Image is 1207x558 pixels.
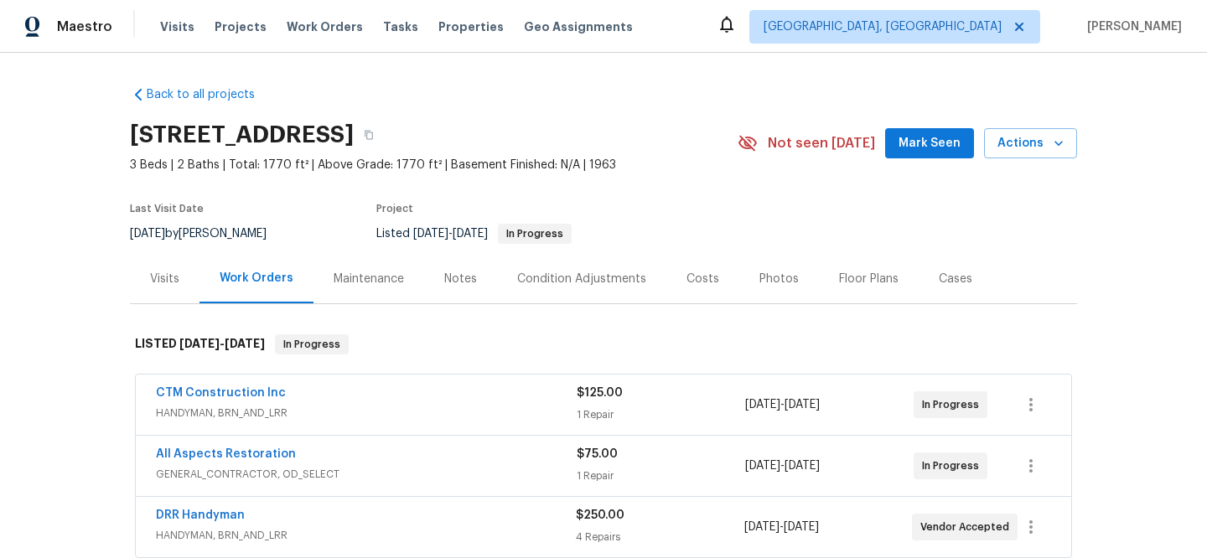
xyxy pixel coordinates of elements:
div: Floor Plans [839,271,899,287]
span: - [744,519,819,535]
div: Visits [150,271,179,287]
span: [GEOGRAPHIC_DATA], [GEOGRAPHIC_DATA] [764,18,1002,35]
span: [DATE] [179,338,220,349]
span: [DATE] [784,521,819,533]
span: Tasks [383,21,418,33]
span: Last Visit Date [130,204,204,214]
span: Geo Assignments [524,18,633,35]
span: Properties [438,18,504,35]
span: Actions [997,133,1064,154]
button: Actions [984,128,1077,159]
span: [DATE] [745,460,780,472]
div: Notes [444,271,477,287]
a: Back to all projects [130,86,291,103]
span: $75.00 [577,448,618,460]
span: $250.00 [576,509,624,521]
span: Visits [160,18,194,35]
div: Maintenance [334,271,404,287]
button: Mark Seen [885,128,974,159]
button: Copy Address [354,120,384,150]
a: CTM Construction Inc [156,387,286,399]
span: - [745,457,820,474]
span: [DATE] [130,228,165,240]
span: Project [376,204,413,214]
span: [DATE] [413,228,448,240]
span: GENERAL_CONTRACTOR, OD_SELECT [156,466,577,483]
h2: [STREET_ADDRESS] [130,127,354,143]
span: [DATE] [744,521,780,533]
span: Projects [215,18,267,35]
div: Costs [686,271,719,287]
div: 1 Repair [577,468,745,484]
span: Maestro [57,18,112,35]
span: - [179,338,265,349]
span: HANDYMAN, BRN_AND_LRR [156,405,577,421]
span: In Progress [500,229,570,239]
span: - [413,228,488,240]
span: In Progress [922,396,986,413]
div: 1 Repair [577,406,745,423]
span: [DATE] [785,460,820,472]
span: 3 Beds | 2 Baths | Total: 1770 ft² | Above Grade: 1770 ft² | Basement Finished: N/A | 1963 [130,157,738,173]
div: Cases [939,271,972,287]
span: Vendor Accepted [920,519,1016,535]
span: [DATE] [453,228,488,240]
span: In Progress [922,457,986,474]
div: Work Orders [220,270,293,287]
span: - [745,396,820,413]
span: Work Orders [287,18,363,35]
div: Photos [759,271,799,287]
a: All Aspects Restoration [156,448,296,460]
div: by [PERSON_NAME] [130,224,287,244]
div: Condition Adjustments [517,271,646,287]
span: In Progress [277,336,347,353]
span: Not seen [DATE] [768,135,875,152]
span: Listed [376,228,572,240]
span: [DATE] [785,399,820,411]
div: LISTED [DATE]-[DATE]In Progress [130,318,1077,371]
span: Mark Seen [899,133,961,154]
span: [DATE] [225,338,265,349]
a: DRR Handyman [156,509,245,521]
span: [DATE] [745,399,780,411]
h6: LISTED [135,334,265,354]
span: [PERSON_NAME] [1080,18,1182,35]
span: HANDYMAN, BRN_AND_LRR [156,527,576,544]
div: 4 Repairs [576,529,743,545]
span: $125.00 [577,387,623,399]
